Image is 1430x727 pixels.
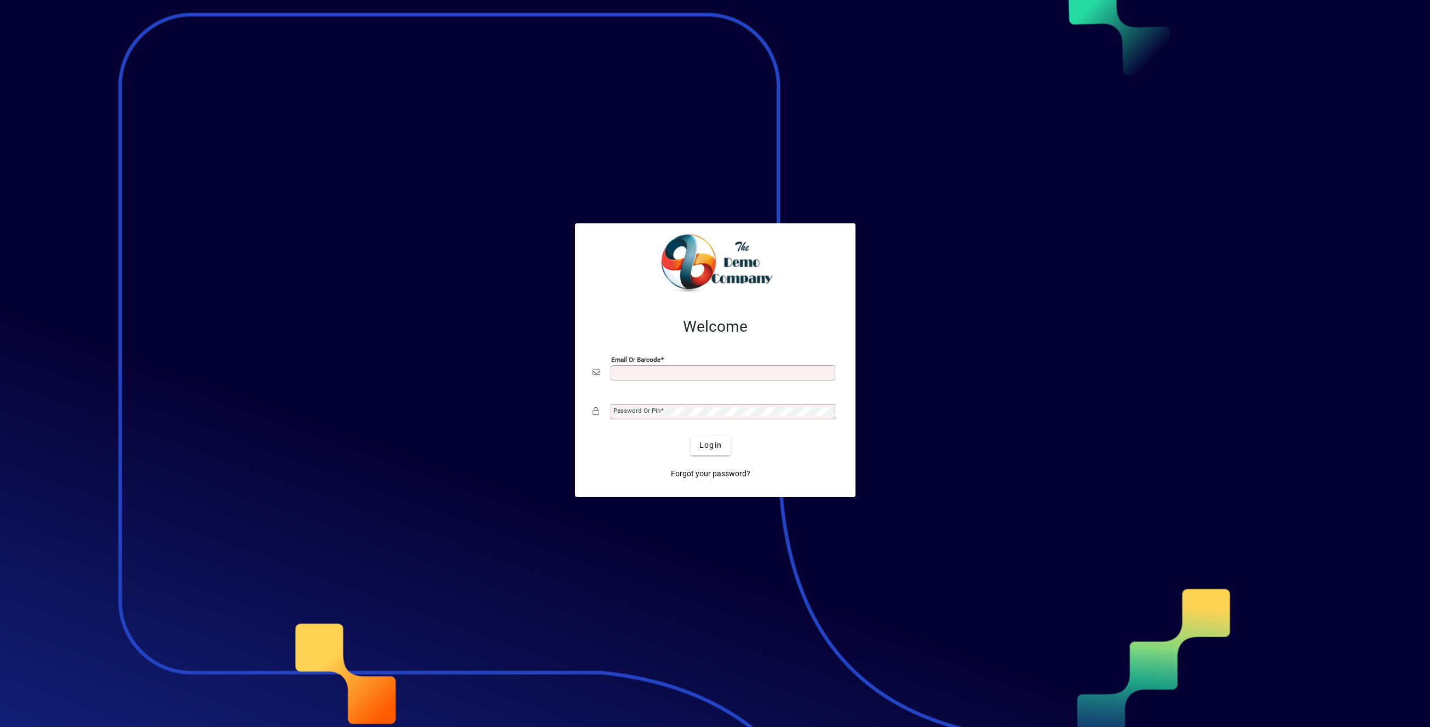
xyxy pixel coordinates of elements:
[671,468,750,480] span: Forgot your password?
[593,318,838,336] h2: Welcome
[699,440,722,451] span: Login
[611,355,661,363] mat-label: Email or Barcode
[667,464,755,484] a: Forgot your password?
[613,407,661,414] mat-label: Password or Pin
[691,436,731,455] button: Login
